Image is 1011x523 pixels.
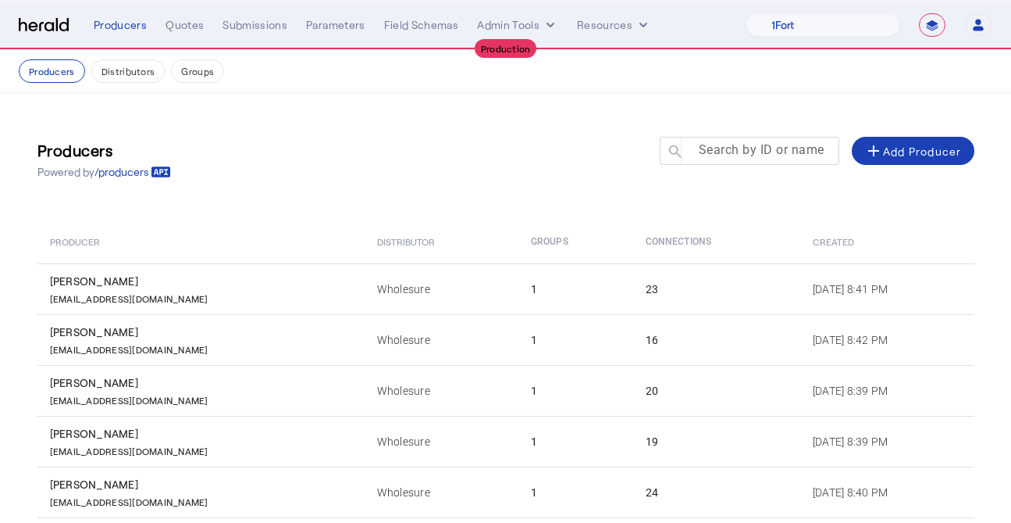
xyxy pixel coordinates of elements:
td: Wholesure [365,263,518,314]
div: [PERSON_NAME] [50,426,358,442]
td: 1 [518,467,633,518]
p: [EMAIL_ADDRESS][DOMAIN_NAME] [50,442,208,457]
td: Wholesure [365,314,518,365]
div: Quotes [166,17,204,33]
td: [DATE] 8:40 PM [800,467,974,518]
div: 19 [646,434,794,450]
td: 1 [518,263,633,314]
p: [EMAIL_ADDRESS][DOMAIN_NAME] [50,493,208,508]
mat-icon: search [660,143,686,163]
td: 1 [518,365,633,416]
div: Production [475,39,537,58]
a: /producers [94,164,171,180]
div: 16 [646,332,794,348]
div: Field Schemas [384,17,459,33]
th: Distributor [365,220,518,263]
button: internal dropdown menu [477,17,558,33]
th: Connections [633,220,800,263]
button: Add Producer [852,137,974,165]
div: 23 [646,281,794,297]
td: 1 [518,416,633,467]
mat-icon: add [864,141,883,160]
p: [EMAIL_ADDRESS][DOMAIN_NAME] [50,391,208,407]
button: Resources dropdown menu [577,17,651,33]
div: Add Producer [864,141,962,160]
td: [DATE] 8:39 PM [800,416,974,467]
td: Wholesure [365,365,518,416]
img: Herald Logo [19,18,69,33]
div: Producers [94,17,147,33]
p: Powered by [37,164,171,180]
td: Wholesure [365,416,518,467]
div: [PERSON_NAME] [50,274,358,289]
h3: Producers [37,139,171,161]
th: Created [800,220,974,263]
div: 24 [646,485,794,500]
td: 1 [518,314,633,365]
button: Producers [19,59,85,83]
button: Distributors [91,59,166,83]
button: Groups [171,59,224,83]
div: Submissions [222,17,287,33]
p: [EMAIL_ADDRESS][DOMAIN_NAME] [50,340,208,356]
p: [EMAIL_ADDRESS][DOMAIN_NAME] [50,289,208,305]
div: [PERSON_NAME] [50,324,358,340]
th: Producer [37,220,365,263]
th: Groups [518,220,633,263]
td: [DATE] 8:41 PM [800,263,974,314]
div: [PERSON_NAME] [50,477,358,493]
div: 20 [646,383,794,399]
div: [PERSON_NAME] [50,375,358,391]
mat-label: Search by ID or name [699,142,824,157]
td: [DATE] 8:39 PM [800,365,974,416]
td: [DATE] 8:42 PM [800,314,974,365]
div: Parameters [306,17,365,33]
td: Wholesure [365,467,518,518]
